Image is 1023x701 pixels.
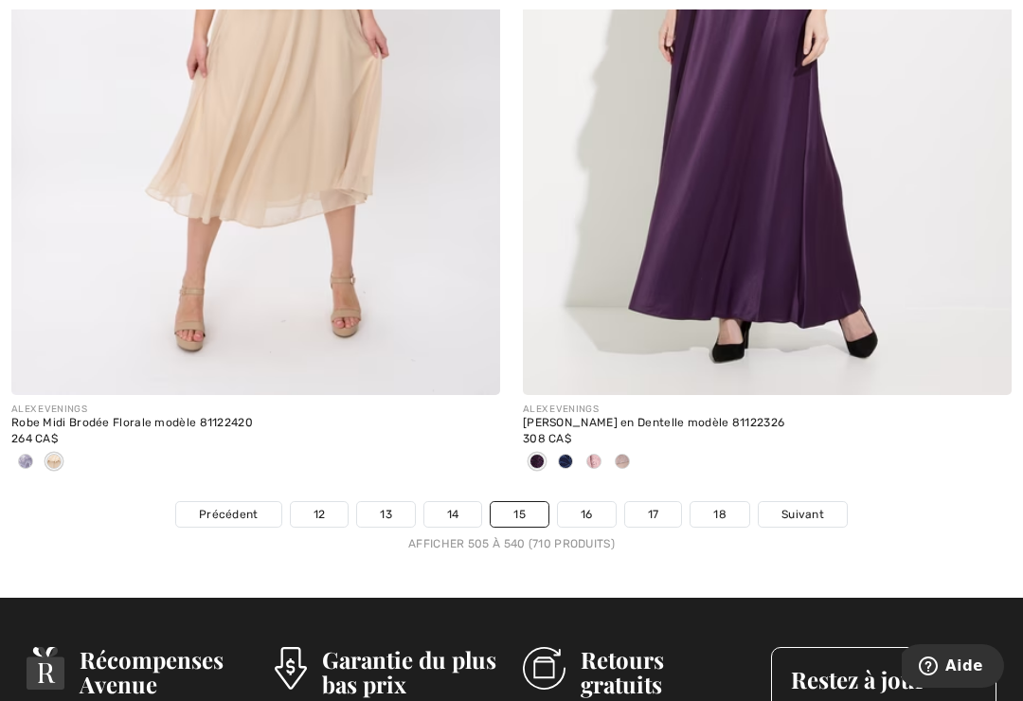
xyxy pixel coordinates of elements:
[491,502,548,527] a: 15
[759,502,847,527] a: Suivant
[199,506,259,523] span: Précédent
[523,447,551,478] div: Eggplant
[80,647,252,696] h3: Récompenses Avenue
[27,647,64,690] img: Récompenses Avenue
[902,644,1004,692] iframe: Ouvre un widget dans lequel vous pouvez trouver plus d’informations
[625,502,682,527] a: 17
[581,647,748,696] h3: Retours gratuits
[275,647,307,690] img: Garantie du plus bas prix
[291,502,349,527] a: 12
[551,447,580,478] div: Navy
[11,447,40,478] div: Lavender
[558,502,616,527] a: 16
[608,447,637,478] div: Taupe
[691,502,749,527] a: 18
[580,447,608,478] div: Blush
[523,647,565,690] img: Retours gratuits
[424,502,482,527] a: 14
[11,403,500,417] div: ALEX EVENINGS
[322,647,500,696] h3: Garantie du plus bas prix
[523,432,571,445] span: 308 CA$
[523,417,1012,430] div: [PERSON_NAME] en Dentelle modèle 81122326
[176,502,281,527] a: Précédent
[40,447,68,478] div: Taupe
[357,502,415,527] a: 13
[523,403,1012,417] div: ALEX EVENINGS
[791,667,977,692] h3: Restez à jour
[11,417,500,430] div: Robe Midi Brodée Florale modèle 81122420
[781,506,824,523] span: Suivant
[11,432,58,445] span: 264 CA$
